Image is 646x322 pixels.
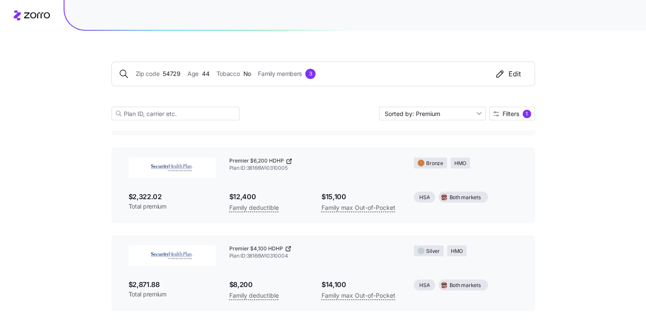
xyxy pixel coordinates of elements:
span: Family max Out-of-Pocket [322,290,395,301]
span: Family members [258,69,302,78]
span: Premier $6,200 HDHP [229,157,284,165]
span: $2,871.88 [129,279,216,290]
span: HSA [419,281,430,290]
span: 44 [202,69,209,78]
span: Silver [426,247,440,255]
div: Edit [495,69,521,79]
span: Plan ID: 38166WI0310005 [229,165,400,172]
span: Tobacco [216,69,240,78]
div: 3 [305,69,316,79]
span: No [243,69,251,78]
span: Family deductible [229,290,279,301]
span: Zip code [136,69,160,78]
span: Both markets [449,281,480,290]
span: HSA [419,194,430,202]
button: Edit [488,69,528,79]
img: Security Health Plan [129,245,216,266]
span: Age [187,69,199,78]
span: 54729 [163,69,181,78]
span: HMO [454,160,466,168]
span: Premier $4,100 HDHP [229,245,283,252]
span: Total premium [129,290,216,299]
span: Both markets [449,194,480,202]
div: 1 [523,110,531,118]
span: Bronze [426,160,443,168]
span: HMO [451,247,463,255]
span: Family max Out-of-Pocket [322,203,395,213]
span: $2,322.02 [129,191,216,202]
img: Security Health Plan [129,157,216,178]
input: Plan ID, carrier etc. [111,107,240,120]
span: Filters [503,111,519,117]
span: Plan ID: 38166WI0310004 [229,252,400,260]
span: Total premium [129,202,216,211]
span: $15,100 [322,191,400,202]
input: Sort by [379,107,486,120]
span: $12,400 [229,191,308,202]
span: $8,200 [229,279,308,290]
span: Family deductible [229,203,279,213]
span: $14,100 [322,279,400,290]
button: Filters1 [489,107,535,120]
